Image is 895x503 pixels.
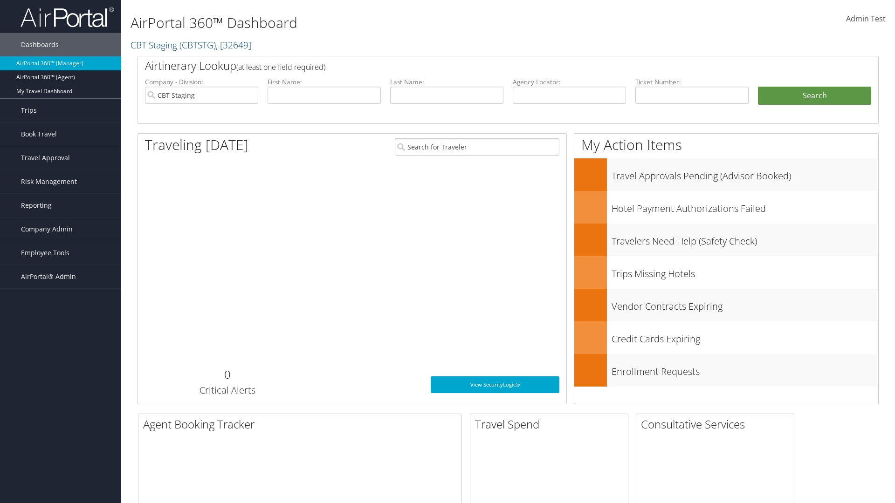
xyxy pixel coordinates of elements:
span: Risk Management [21,170,77,193]
a: View SecurityLogic® [431,376,559,393]
h3: Credit Cards Expiring [612,328,878,346]
a: Enrollment Requests [574,354,878,387]
a: Credit Cards Expiring [574,321,878,354]
span: AirPortal® Admin [21,265,76,288]
h2: Travel Spend [475,416,628,432]
h3: Vendor Contracts Expiring [612,295,878,313]
label: Company - Division: [145,77,258,87]
h3: Hotel Payment Authorizations Failed [612,197,878,215]
h1: AirPortal 360™ Dashboard [131,13,634,33]
button: Search [758,87,871,105]
h2: Agent Booking Tracker [143,416,461,432]
span: (at least one field required) [236,62,325,72]
span: Dashboards [21,33,59,56]
label: Last Name: [390,77,503,87]
h1: My Action Items [574,135,878,155]
h3: Travel Approvals Pending (Advisor Booked) [612,165,878,183]
img: airportal-logo.png [21,6,114,28]
a: CBT Staging [131,39,251,51]
span: Employee Tools [21,241,69,265]
h3: Trips Missing Hotels [612,263,878,280]
span: ( CBTSTG ) [179,39,216,51]
span: Trips [21,99,37,122]
a: Admin Test [846,5,886,34]
a: Hotel Payment Authorizations Failed [574,191,878,224]
a: Trips Missing Hotels [574,256,878,289]
a: Travelers Need Help (Safety Check) [574,224,878,256]
h3: Critical Alerts [145,384,310,397]
input: Search for Traveler [395,138,559,156]
span: , [ 32649 ] [216,39,251,51]
span: Company Admin [21,218,73,241]
span: Travel Approval [21,146,70,170]
a: Vendor Contracts Expiring [574,289,878,321]
span: Admin Test [846,14,886,24]
a: Travel Approvals Pending (Advisor Booked) [574,158,878,191]
span: Reporting [21,194,52,217]
h3: Travelers Need Help (Safety Check) [612,230,878,248]
label: Agency Locator: [513,77,626,87]
label: First Name: [268,77,381,87]
label: Ticket Number: [635,77,749,87]
h2: Consultative Services [641,416,794,432]
h1: Traveling [DATE] [145,135,248,155]
h2: Airtinerary Lookup [145,58,810,74]
h2: 0 [145,367,310,382]
h3: Enrollment Requests [612,360,878,378]
span: Book Travel [21,122,57,146]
